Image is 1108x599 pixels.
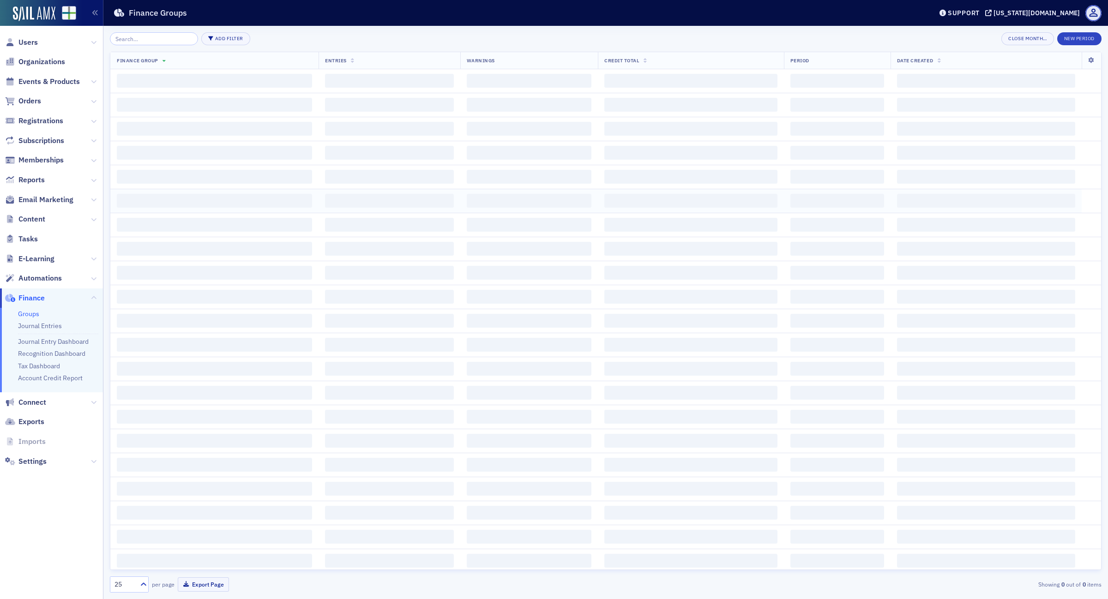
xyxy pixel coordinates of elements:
span: ‌ [467,74,591,88]
span: ‌ [790,482,884,496]
span: ‌ [604,530,777,544]
span: ‌ [325,554,454,568]
span: ‌ [467,410,591,424]
span: Email Marketing [18,195,73,205]
a: Groups [18,310,39,318]
span: ‌ [790,218,884,232]
span: ‌ [897,122,1075,136]
a: Settings [5,456,47,467]
span: ‌ [325,458,454,472]
span: ‌ [325,362,454,376]
span: Subscriptions [18,136,64,146]
span: ‌ [604,482,777,496]
span: ‌ [897,242,1075,256]
span: ‌ [117,194,312,208]
span: ‌ [325,242,454,256]
span: ‌ [325,266,454,280]
span: ‌ [325,170,454,184]
a: Orders [5,96,41,106]
span: Orders [18,96,41,106]
span: ‌ [604,146,777,160]
a: Tax Dashboard [18,362,60,370]
span: ‌ [790,98,884,112]
span: ‌ [790,290,884,304]
span: ‌ [790,314,884,328]
span: ‌ [117,458,312,472]
span: ‌ [604,386,777,400]
a: Journal Entries [18,322,62,330]
div: Showing out of items [777,580,1102,588]
span: ‌ [467,170,591,184]
span: ‌ [790,122,884,136]
span: ‌ [897,434,1075,448]
input: Search… [110,32,198,45]
a: Account Credit Report [18,374,83,382]
h1: Finance Groups [129,7,187,18]
span: Imports [18,437,46,447]
span: ‌ [467,218,591,232]
a: Connect [5,397,46,407]
span: ‌ [117,530,312,544]
span: ‌ [604,314,777,328]
span: Memberships [18,155,64,165]
span: ‌ [325,218,454,232]
strong: 0 [1081,580,1087,588]
span: Period [790,57,809,64]
a: Journal Entry Dashboard [18,337,89,346]
span: ‌ [117,362,312,376]
span: ‌ [467,98,591,112]
button: Export Page [178,577,229,592]
span: ‌ [325,98,454,112]
span: ‌ [467,482,591,496]
span: Tasks [18,234,38,244]
img: SailAMX [13,6,55,21]
span: ‌ [325,74,454,88]
span: ‌ [897,194,1075,208]
span: ‌ [604,338,777,352]
span: ‌ [467,434,591,448]
span: ‌ [325,434,454,448]
span: ‌ [604,98,777,112]
span: ‌ [897,506,1075,520]
button: [US_STATE][DOMAIN_NAME] [985,10,1083,16]
span: ‌ [467,146,591,160]
span: ‌ [897,554,1075,568]
span: ‌ [790,194,884,208]
span: ‌ [790,266,884,280]
span: ‌ [467,458,591,472]
span: Content [18,214,45,224]
span: ‌ [790,242,884,256]
div: 25 [114,580,135,589]
span: ‌ [467,386,591,400]
span: ‌ [117,122,312,136]
a: Imports [5,437,46,447]
span: Exports [18,417,44,427]
span: Warnings [467,57,495,64]
span: ‌ [325,338,454,352]
span: ‌ [790,74,884,88]
span: ‌ [117,170,312,184]
a: Memberships [5,155,64,165]
span: Credit Total [604,57,639,64]
span: ‌ [897,458,1075,472]
span: ‌ [117,410,312,424]
span: ‌ [117,218,312,232]
a: Recognition Dashboard [18,349,85,358]
a: Content [5,214,45,224]
span: ‌ [325,482,454,496]
span: ‌ [897,362,1075,376]
span: ‌ [604,458,777,472]
a: Finance [5,293,45,303]
span: ‌ [790,434,884,448]
span: ‌ [604,242,777,256]
a: Registrations [5,116,63,126]
span: ‌ [467,530,591,544]
span: Organizations [18,57,65,67]
span: ‌ [117,314,312,328]
span: ‌ [790,458,884,472]
a: Users [5,37,38,48]
span: ‌ [467,266,591,280]
span: E-Learning [18,254,54,264]
span: ‌ [467,338,591,352]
